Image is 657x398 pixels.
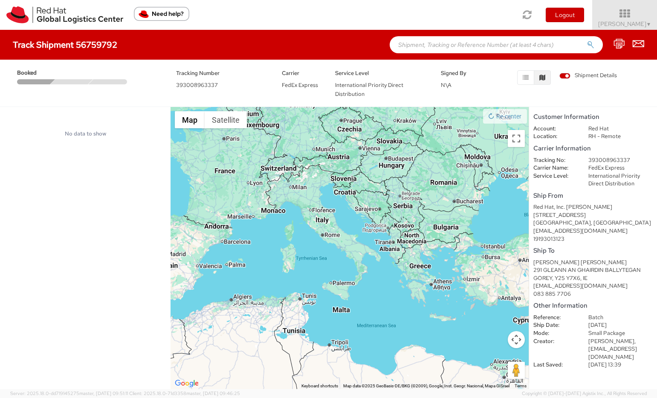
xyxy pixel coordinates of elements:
[483,109,527,124] button: Re-center
[533,302,653,309] h5: Other Information
[527,314,582,322] dt: Reference:
[559,72,617,80] span: Shipment Details
[646,21,651,28] span: ▼
[301,383,338,389] button: Keyboard shortcuts
[173,378,201,389] a: Open this area in Google Maps (opens a new window)
[176,81,218,89] span: 393008963337
[173,378,201,389] img: Google
[176,70,269,76] h5: Tracking Number
[533,259,653,267] div: [PERSON_NAME] [PERSON_NAME]
[533,266,653,274] div: 291 GLEANN AN GHAIRDIN BALLYTEGAN
[335,70,428,76] h5: Service Level
[390,36,603,53] input: Shipment, Tracking or Reference Number (at least 4 chars)
[508,331,525,348] button: Map camera controls
[527,329,582,337] dt: Mode:
[559,72,617,81] label: Shipment Details
[79,390,128,396] span: master, [DATE] 09:51:11
[508,130,525,147] button: Toggle fullscreen view
[527,133,582,141] dt: Location:
[175,111,205,128] button: Show street map
[533,247,653,254] h5: Ship To
[533,219,653,227] div: [GEOGRAPHIC_DATA], [GEOGRAPHIC_DATA]
[533,274,653,283] div: GOREY, Y25 Y7X6, IE
[205,111,247,128] button: Show satellite imagery
[527,164,582,172] dt: Carrier Name:
[282,70,322,76] h5: Carrier
[546,8,584,22] button: Logout
[527,156,582,164] dt: Tracking No:
[533,282,653,290] div: [EMAIL_ADDRESS][DOMAIN_NAME]
[10,390,128,396] span: Server: 2025.18.0-dd719145275
[527,125,582,133] dt: Account:
[6,6,123,23] img: rh-logistics-00dfa346123c4ec078e1.svg
[533,227,653,235] div: [EMAIL_ADDRESS][DOMAIN_NAME]
[335,81,403,98] span: International Priority Direct Distribution
[343,384,509,388] span: Map data ©2025 GeoBasis-DE/BKG (©2009), Google, Inst. Geogr. Nacional, Mapa GISrael
[527,172,582,180] dt: Service Level:
[527,321,582,329] dt: Ship Date:
[508,362,525,379] button: Drag Pegman onto the map to open Street View
[522,390,647,397] span: Copyright © [DATE]-[DATE] Agistix Inc., All Rights Reserved
[17,69,54,77] span: Booked
[441,70,481,76] h5: Signed By
[527,337,582,346] dt: Creator:
[588,337,636,345] span: [PERSON_NAME],
[527,361,582,369] dt: Last Saved:
[533,145,653,152] h5: Carrier Information
[129,390,240,396] span: Client: 2025.18.0-71d3358
[533,192,653,199] h5: Ship From
[282,81,318,89] span: FedEx Express
[515,384,527,388] a: Terms
[533,290,653,298] div: 083 885 7706
[533,211,653,219] div: [STREET_ADDRESS]
[533,235,653,243] div: 19193013123
[598,20,651,28] span: [PERSON_NAME]
[186,390,240,396] span: master, [DATE] 09:46:25
[441,81,452,89] span: N\A
[533,113,653,121] h5: Customer Information
[134,7,189,21] button: Need help?
[533,203,653,211] div: Red Hat, Inc. [PERSON_NAME]
[13,40,117,49] h4: Track Shipment 56759792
